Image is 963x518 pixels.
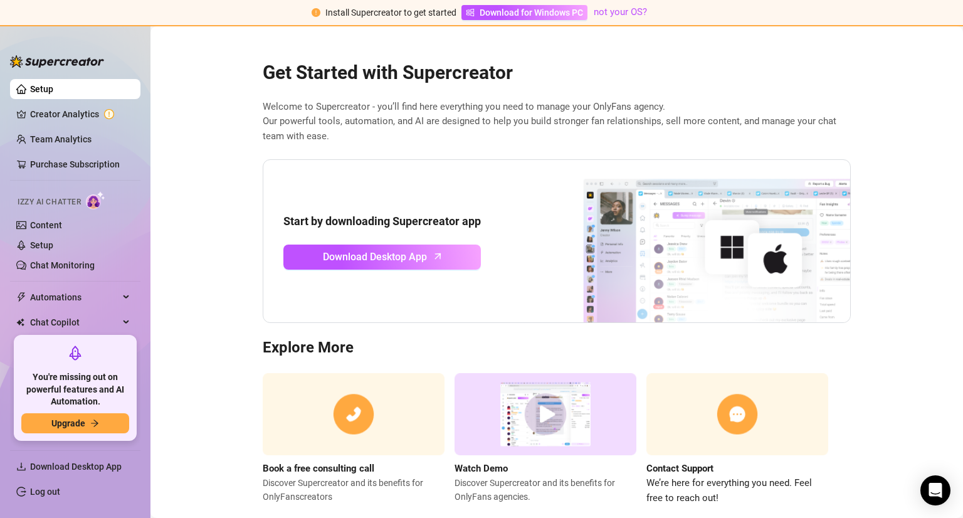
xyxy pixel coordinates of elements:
[323,249,427,265] span: Download Desktop App
[283,214,481,228] strong: Start by downloading Supercreator app
[312,8,320,17] span: exclamation-circle
[10,55,104,68] img: logo-BBDzfeDw.svg
[30,84,53,94] a: Setup
[263,373,445,505] a: Book a free consulting callDiscover Supercreator and its benefits for OnlyFanscreators
[263,338,851,358] h3: Explore More
[30,154,130,174] a: Purchase Subscription
[594,6,647,18] a: not your OS?
[455,373,636,505] a: Watch DemoDiscover Supercreator and its benefits for OnlyFans agencies.
[325,8,456,18] span: Install Supercreator to get started
[455,373,636,455] img: supercreator demo
[86,191,105,209] img: AI Chatter
[263,100,851,144] span: Welcome to Supercreator - you’ll find here everything you need to manage your OnlyFans agency. Ou...
[263,476,445,504] span: Discover Supercreator and its benefits for OnlyFans creators
[455,463,508,474] strong: Watch Demo
[646,476,828,505] span: We’re here for everything you need. Feel free to reach out!
[18,196,81,208] span: Izzy AI Chatter
[461,5,587,20] a: Download for Windows PC
[16,292,26,302] span: thunderbolt
[263,463,374,474] strong: Book a free consulting call
[283,245,481,270] a: Download Desktop Apparrow-up
[646,463,713,474] strong: Contact Support
[16,462,26,472] span: download
[68,346,83,361] span: rocket
[920,475,950,505] div: Open Intercom Messenger
[30,260,95,270] a: Chat Monitoring
[480,6,583,19] span: Download for Windows PC
[466,8,475,17] span: windows
[30,220,62,230] a: Content
[30,104,130,124] a: Creator Analytics exclamation-circle
[30,287,119,307] span: Automations
[30,240,53,250] a: Setup
[263,373,445,455] img: consulting call
[21,371,129,408] span: You're missing out on powerful features and AI Automation.
[21,413,129,433] button: Upgradearrow-right
[537,160,850,323] img: download app
[16,318,24,327] img: Chat Copilot
[30,462,122,472] span: Download Desktop App
[30,487,60,497] a: Log out
[455,476,636,504] span: Discover Supercreator and its benefits for OnlyFans agencies.
[90,419,99,428] span: arrow-right
[646,373,828,455] img: contact support
[30,134,92,144] a: Team Analytics
[51,418,85,428] span: Upgrade
[431,249,445,263] span: arrow-up
[30,312,119,332] span: Chat Copilot
[263,61,851,85] h2: Get Started with Supercreator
